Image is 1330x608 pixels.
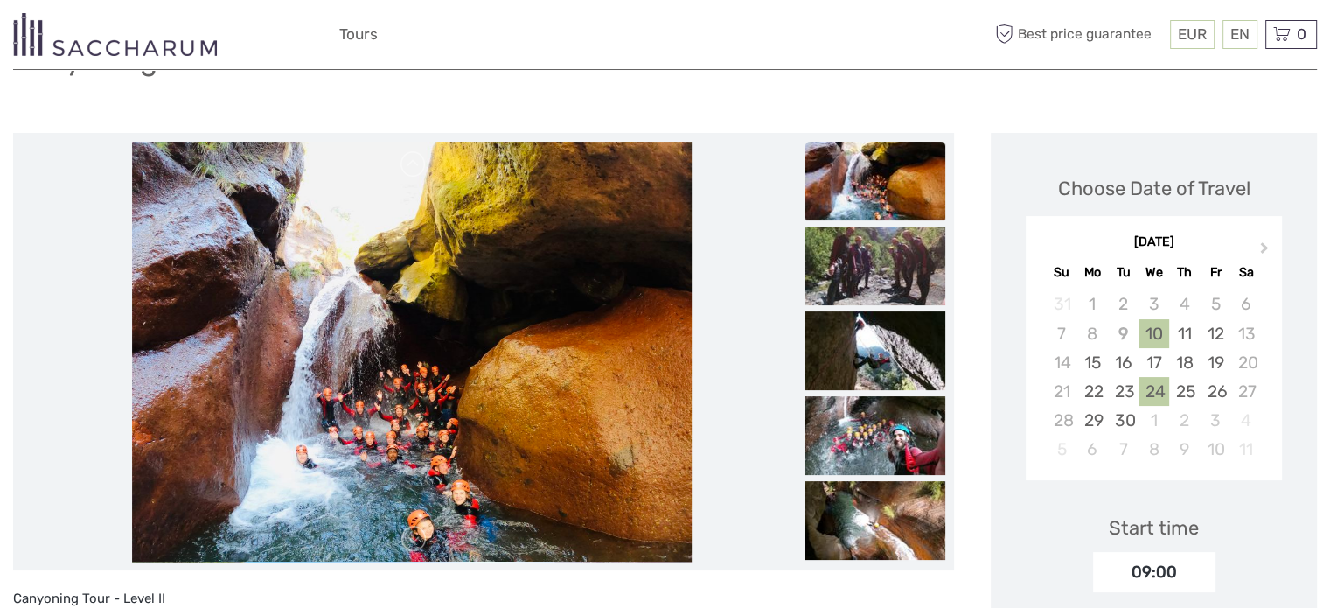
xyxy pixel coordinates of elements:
div: Choose Tuesday, October 7th, 2025 [1108,435,1139,464]
div: Not available Saturday, September 6th, 2025 [1231,290,1262,318]
div: Fr [1200,261,1230,284]
div: 09:00 [1093,552,1215,592]
div: Choose Friday, September 26th, 2025 [1200,377,1230,406]
button: Open LiveChat chat widget [201,27,222,48]
div: Choose Monday, September 15th, 2025 [1077,348,1108,377]
div: Choose Wednesday, September 17th, 2025 [1139,348,1169,377]
div: Not available Tuesday, September 9th, 2025 [1108,319,1139,348]
div: Choose Thursday, September 11th, 2025 [1169,319,1200,348]
div: Choose Tuesday, September 16th, 2025 [1108,348,1139,377]
div: Choose Date of Travel [1058,175,1250,202]
div: Choose Wednesday, September 24th, 2025 [1139,377,1169,406]
img: f59d265f63de4f51ae4ab67cc4152ca6_slider_thumbnail.jpg [805,311,945,390]
div: Choose Tuesday, September 23rd, 2025 [1108,377,1139,406]
div: Mo [1077,261,1108,284]
div: Choose Tuesday, September 30th, 2025 [1108,406,1139,435]
button: Next Month [1252,238,1280,266]
span: 0 [1294,25,1309,43]
div: Not available Monday, September 1st, 2025 [1077,290,1108,318]
div: Start time [1109,514,1199,542]
div: Choose Wednesday, October 1st, 2025 [1139,406,1169,435]
div: Choose Monday, October 6th, 2025 [1077,435,1108,464]
div: Choose Thursday, September 18th, 2025 [1169,348,1200,377]
div: Choose Friday, October 10th, 2025 [1200,435,1230,464]
div: Choose Monday, September 29th, 2025 [1077,406,1108,435]
div: Choose Wednesday, September 10th, 2025 [1139,319,1169,348]
div: We [1139,261,1169,284]
img: fd8cfad9b6dc4b5db4e7a831220d1ef1_slider_thumbnail.jpeg [805,142,945,220]
a: Tours [339,22,378,47]
div: Su [1046,261,1076,284]
div: Choose Wednesday, October 8th, 2025 [1139,435,1169,464]
div: Choose Thursday, September 25th, 2025 [1169,377,1200,406]
div: Th [1169,261,1200,284]
div: EN [1222,20,1257,49]
p: We're away right now. Please check back later! [24,31,198,45]
img: 264e756b29024fdcbbb1fa1d46e0c2d4_slider_thumbnail.jpg [805,481,945,560]
div: Not available Tuesday, September 2nd, 2025 [1108,290,1139,318]
div: Sa [1231,261,1262,284]
div: Not available Saturday, September 27th, 2025 [1231,377,1262,406]
div: Not available Monday, September 8th, 2025 [1077,319,1108,348]
div: Not available Saturday, October 4th, 2025 [1231,406,1262,435]
div: Not available Wednesday, September 3rd, 2025 [1139,290,1169,318]
div: Choose Thursday, October 9th, 2025 [1169,435,1200,464]
div: Not available Friday, September 5th, 2025 [1200,290,1230,318]
img: fd8cfad9b6dc4b5db4e7a831220d1ef1_main_slider.jpeg [132,142,692,562]
div: month 2025-09 [1032,290,1277,464]
div: Choose Friday, September 12th, 2025 [1200,319,1230,348]
div: Not available Sunday, September 21st, 2025 [1046,377,1076,406]
span: Best price guarantee [991,20,1166,49]
div: Not available Sunday, October 5th, 2025 [1046,435,1076,464]
div: Not available Saturday, September 20th, 2025 [1231,348,1262,377]
span: EUR [1178,25,1207,43]
div: Not available Sunday, September 7th, 2025 [1046,319,1076,348]
span: Canyoning Tour - Level II [13,591,165,606]
img: dab28087e7924307b9d060faa9ad641a_slider_thumbnail.jpg [805,396,945,475]
div: Choose Friday, October 3rd, 2025 [1200,406,1230,435]
div: Not available Sunday, September 14th, 2025 [1046,348,1076,377]
img: 3281-7c2c6769-d4eb-44b0-bed6-48b5ed3f104e_logo_small.png [13,13,217,56]
div: Not available Sunday, August 31st, 2025 [1046,290,1076,318]
div: Choose Monday, September 22nd, 2025 [1077,377,1108,406]
div: Not available Saturday, September 13th, 2025 [1231,319,1262,348]
div: Not available Saturday, October 11th, 2025 [1231,435,1262,464]
div: [DATE] [1026,234,1282,252]
div: Not available Sunday, September 28th, 2025 [1046,406,1076,435]
div: Choose Friday, September 19th, 2025 [1200,348,1230,377]
div: Not available Thursday, September 4th, 2025 [1169,290,1200,318]
div: Tu [1108,261,1139,284]
img: e61c7f5a6fd8406fb818f0874a034562_slider_thumbnail.jpg [805,227,945,305]
div: Choose Thursday, October 2nd, 2025 [1169,406,1200,435]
